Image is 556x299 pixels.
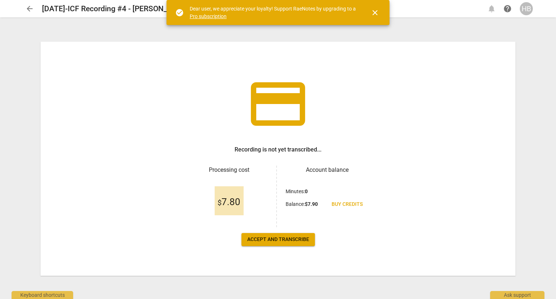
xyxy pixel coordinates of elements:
span: credit_card [245,71,311,137]
h2: [DATE]-ICF Recording #4 - [PERSON_NAME] - Uncertainty [42,4,236,13]
h3: Recording is not yet transcribed... [235,145,321,154]
span: Buy credits [332,201,363,208]
button: Accept and transcribe [241,233,315,246]
span: Accept and transcribe [247,236,309,243]
a: Buy credits [326,198,368,211]
span: close [371,8,379,17]
a: Help [501,2,514,15]
p: Balance : [286,200,318,208]
span: $ [218,198,222,207]
span: arrow_back [25,4,34,13]
div: Dear user, we appreciate your loyalty! Support RaeNotes by upgrading to a [190,5,358,20]
h3: Processing cost [188,166,270,174]
div: Ask support [490,291,544,299]
a: Pro subscription [190,13,227,19]
h3: Account balance [286,166,368,174]
span: help [503,4,512,13]
b: $ 7.90 [305,201,318,207]
button: Close [366,4,384,21]
div: Keyboard shortcuts [12,291,73,299]
span: check_circle [175,8,184,17]
b: 0 [305,188,308,194]
p: Minutes : [286,188,308,195]
span: 7.80 [218,197,240,208]
button: HB [520,2,533,15]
